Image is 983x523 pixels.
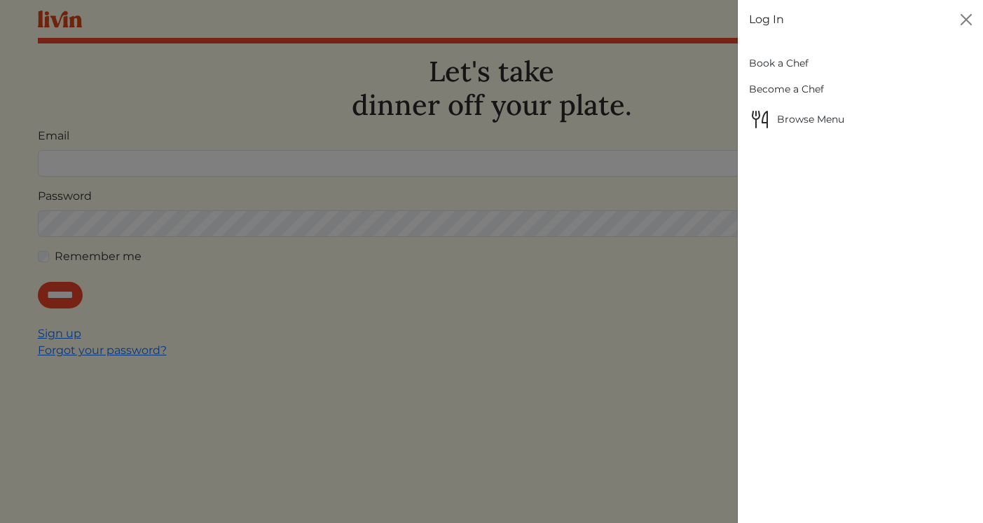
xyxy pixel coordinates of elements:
[749,108,972,130] span: Browse Menu
[749,108,771,130] img: Browse Menu
[749,11,784,28] a: Log In
[955,8,977,31] button: Close
[749,50,972,76] a: Book a Chef
[749,102,972,136] a: Browse MenuBrowse Menu
[749,76,972,102] a: Become a Chef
